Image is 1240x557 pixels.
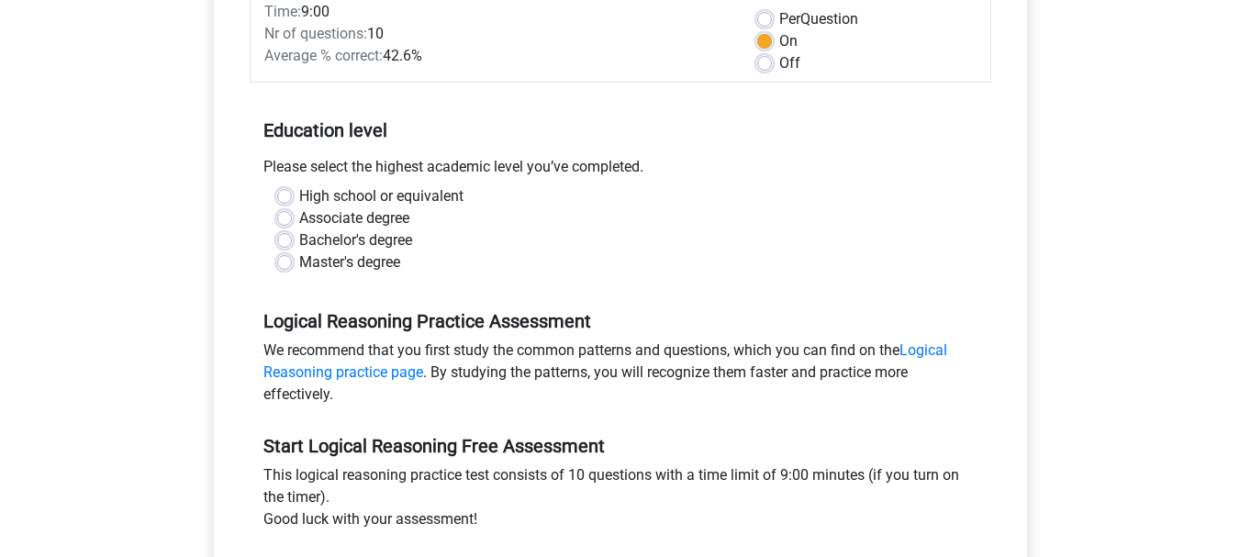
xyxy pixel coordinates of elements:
label: Associate degree [299,207,409,229]
h5: Start Logical Reasoning Free Assessment [263,435,977,457]
div: 42.6% [251,45,743,67]
label: High school or equivalent [299,185,464,207]
label: On [779,30,798,52]
h5: Logical Reasoning Practice Assessment [263,310,977,332]
span: Average % correct: [264,47,383,64]
div: Please select the highest academic level you’ve completed. [250,156,991,185]
label: Question [779,8,858,30]
div: We recommend that you first study the common patterns and questions, which you can find on the . ... [250,340,991,413]
div: This logical reasoning practice test consists of 10 questions with a time limit of 9:00 minutes (... [250,464,991,538]
label: Master's degree [299,251,400,273]
label: Off [779,52,800,74]
span: Per [779,10,800,28]
label: Bachelor's degree [299,229,412,251]
span: Nr of questions: [264,25,367,42]
h5: Education level [263,112,977,149]
div: 9:00 [251,1,743,23]
span: Time: [264,3,301,20]
div: 10 [251,23,743,45]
